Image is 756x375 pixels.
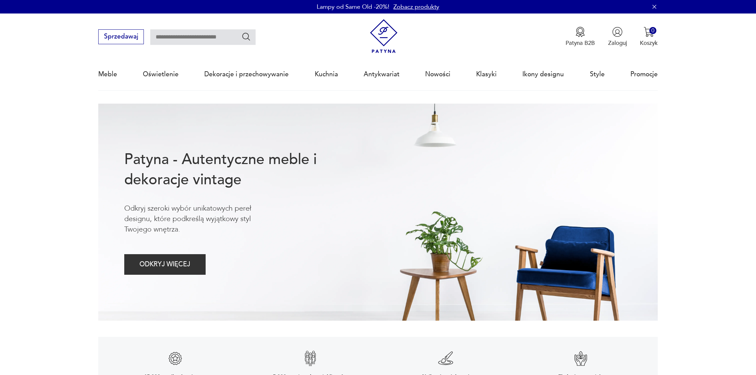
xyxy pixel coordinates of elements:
img: Ikona koszyka [644,27,654,37]
a: Meble [98,59,117,90]
img: Ikonka użytkownika [612,27,623,37]
a: Promocje [630,59,658,90]
img: Znak gwarancji jakości [302,350,318,367]
a: Dekoracje i przechowywanie [204,59,289,90]
img: Patyna - sklep z meblami i dekoracjami vintage [367,19,401,53]
a: Style [590,59,605,90]
a: Zobacz produkty [393,3,439,11]
a: Ikony designu [522,59,564,90]
a: Nowości [425,59,450,90]
img: Znak gwarancji jakości [167,350,183,367]
h1: Patyna - Autentyczne meble i dekoracje vintage [124,150,343,190]
a: Antykwariat [364,59,399,90]
img: Znak gwarancji jakości [573,350,589,367]
p: Koszyk [640,39,658,47]
button: Zaloguj [608,27,627,47]
div: 0 [649,27,656,34]
a: Kuchnia [315,59,338,90]
button: ODKRYJ WIĘCEJ [124,254,206,275]
button: Patyna B2B [566,27,595,47]
p: Zaloguj [608,39,627,47]
button: Szukaj [241,32,251,42]
img: Ikona medalu [575,27,585,37]
img: Znak gwarancji jakości [438,350,454,367]
p: Odkryj szeroki wybór unikatowych pereł designu, które podkreślą wyjątkowy styl Twojego wnętrza. [124,203,278,235]
p: Patyna B2B [566,39,595,47]
a: ODKRYJ WIĘCEJ [124,262,206,268]
p: Lampy od Same Old -20%! [317,3,389,11]
a: Klasyki [476,59,497,90]
a: Ikona medaluPatyna B2B [566,27,595,47]
a: Sprzedawaj [98,34,144,40]
button: Sprzedawaj [98,29,144,44]
button: 0Koszyk [640,27,658,47]
a: Oświetlenie [143,59,179,90]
